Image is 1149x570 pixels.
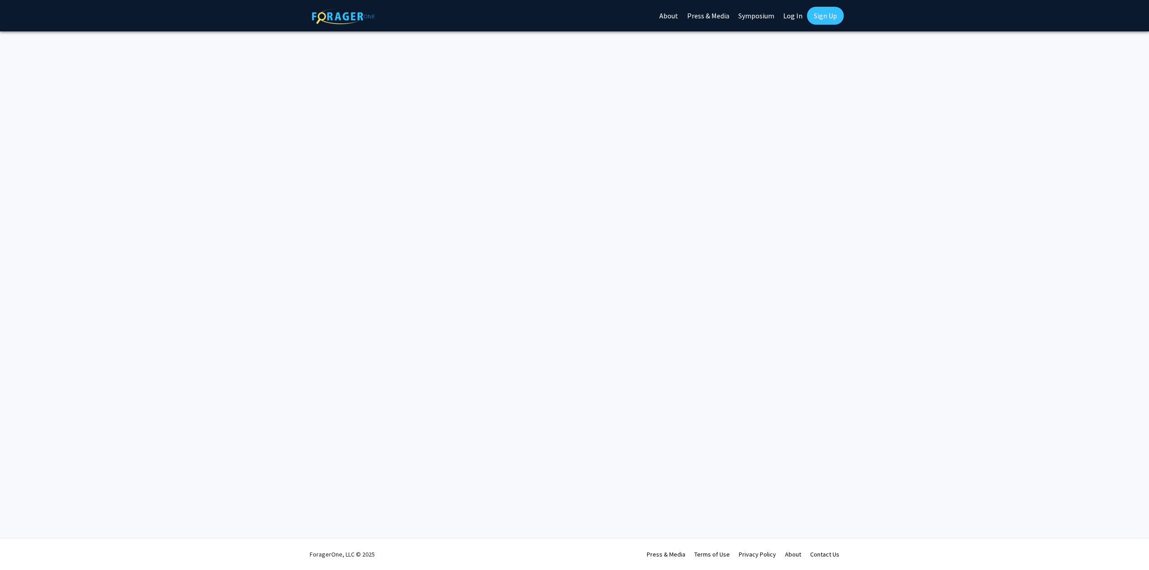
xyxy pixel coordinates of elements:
a: Sign Up [807,7,844,25]
a: Privacy Policy [739,550,776,558]
a: About [785,550,801,558]
div: ForagerOne, LLC © 2025 [310,539,375,570]
img: ForagerOne Logo [312,9,375,24]
a: Terms of Use [694,550,730,558]
a: Press & Media [647,550,685,558]
a: Contact Us [810,550,839,558]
